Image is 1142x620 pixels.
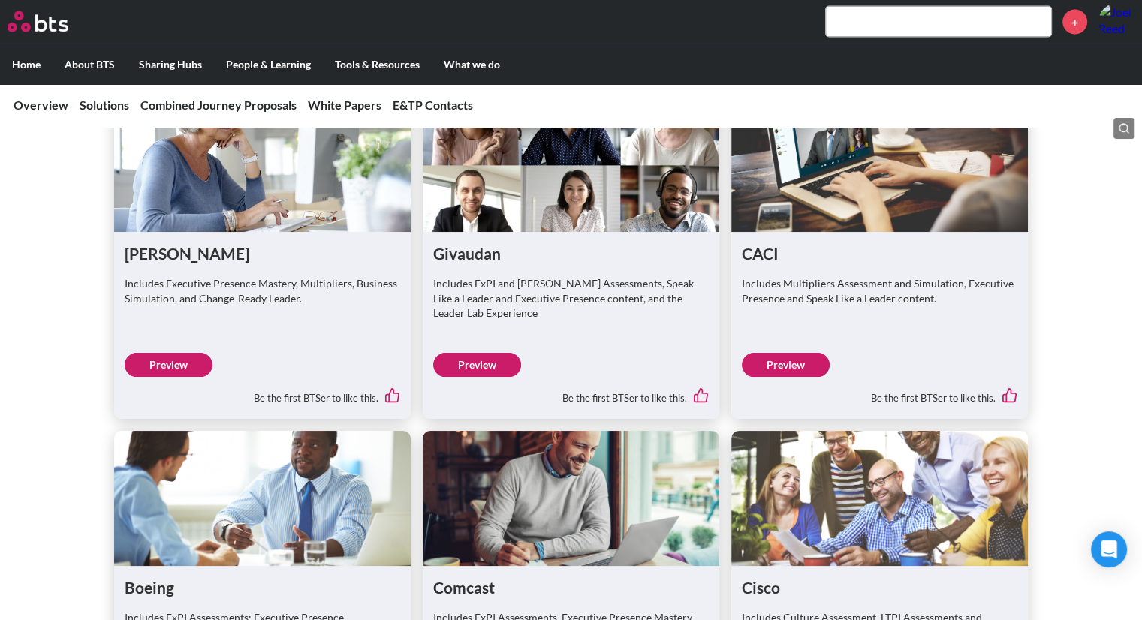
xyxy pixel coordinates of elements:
[125,242,400,264] h1: [PERSON_NAME]
[8,11,68,32] img: BTS Logo
[433,242,709,264] h1: Givaudan
[125,276,400,305] p: Includes Executive Presence Mastery, Multipliers, Business Simulation, and Change-Ready Leader.
[1062,10,1087,35] a: +
[8,11,96,32] a: Go home
[433,276,709,321] p: Includes ExPI and [PERSON_NAME] Assessments, Speak Like a Leader and Executive Presence content, ...
[432,45,512,84] label: What we do
[742,377,1017,408] div: Be the first BTSer to like this.
[80,98,129,112] a: Solutions
[53,45,127,84] label: About BTS
[433,377,709,408] div: Be the first BTSer to like this.
[1098,4,1134,40] img: Joel Reed
[125,576,400,598] h1: Boeing
[1098,4,1134,40] a: Profile
[433,353,521,377] a: Preview
[14,98,68,112] a: Overview
[125,377,400,408] div: Be the first BTSer to like this.
[742,276,1017,305] p: Includes Multipliers Assessment and Simulation, Executive Presence and Speak Like a Leader content.
[127,45,214,84] label: Sharing Hubs
[308,98,381,112] a: White Papers
[742,576,1017,598] h1: Cisco
[214,45,323,84] label: People & Learning
[1091,531,1127,567] div: Open Intercom Messenger
[742,242,1017,264] h1: CACI
[323,45,432,84] label: Tools & Resources
[140,98,297,112] a: Combined Journey Proposals
[742,353,830,377] a: Preview
[433,576,709,598] h1: Comcast
[125,353,212,377] a: Preview
[393,98,473,112] a: E&TP Contacts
